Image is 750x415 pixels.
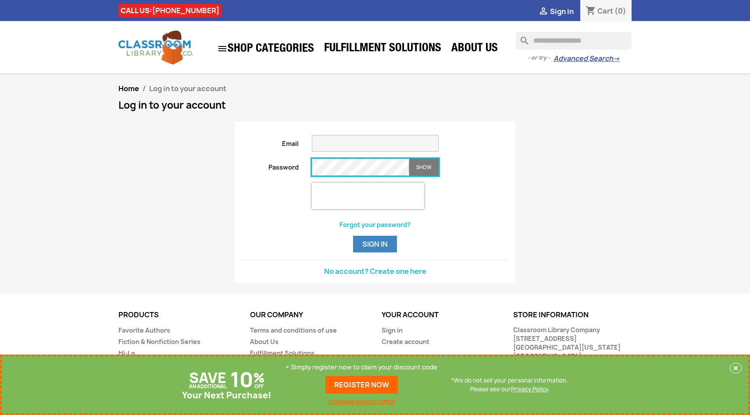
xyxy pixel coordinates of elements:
[213,39,318,58] a: SHOP CATEGORIES
[730,363,742,373] button: Close
[447,40,502,58] a: About Us
[118,31,193,64] img: Classroom Library Company
[149,84,226,93] span: Log in to your account
[118,84,139,93] a: Home
[189,382,227,391] p: AN ADDITIONAL
[597,6,613,16] span: Cart
[182,391,271,400] p: Your Next Purchase!
[253,373,265,382] p: %
[516,32,526,43] i: search
[235,159,305,172] label: Password
[513,311,632,319] p: Store information
[538,7,549,17] i: 
[409,159,439,176] button: Show
[250,326,337,334] a: Terms and conditions of use
[189,373,226,382] p: SAVE
[235,135,305,148] label: Email
[250,311,368,319] p: Our company
[554,54,620,63] a: Advanced Search→
[254,382,264,391] p: OFF
[511,385,548,393] a: Privacy Policy
[538,7,574,16] a:  Sign in
[325,376,398,394] a: REGISTER NOW
[118,326,170,334] a: Favorite Authors
[550,7,574,16] span: Sign in
[217,43,228,54] i: 
[250,349,314,357] a: Fulfillment Solutions
[118,4,221,17] div: CALL US:
[320,40,446,58] a: Fulfillment Solutions
[324,266,426,276] a: No account? Create one here
[286,363,437,372] p: + Simply register now to claim your discount code
[382,310,439,319] a: Your account
[451,376,568,394] p: *We do not sell your personal information. Please see our .
[118,349,135,357] a: Hi-Lo
[118,100,632,110] h1: Log in to your account
[513,326,632,387] div: Classroom Library Company [STREET_ADDRESS] [GEOGRAPHIC_DATA][US_STATE] [GEOGRAPHIC_DATA] CALL US:...
[250,337,279,346] a: About Us
[382,326,403,334] a: Sign in
[586,6,596,17] i: shopping_cart
[118,337,200,346] a: Fiction & Nonfiction Series
[118,311,237,319] p: Products
[312,159,410,176] input: Password input
[516,32,632,50] input: Search
[382,337,429,346] a: Create account
[312,183,424,209] iframe: reCAPTCHA
[230,375,253,384] p: 10
[613,54,620,63] span: →
[614,6,626,16] span: (0)
[353,236,397,252] button: Sign in
[528,53,554,62] span: - or try -
[152,6,219,15] a: [PHONE_NUMBER]
[329,398,395,407] a: CONTINUE WITHOUT OFFER
[339,220,411,229] a: Forgot your password?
